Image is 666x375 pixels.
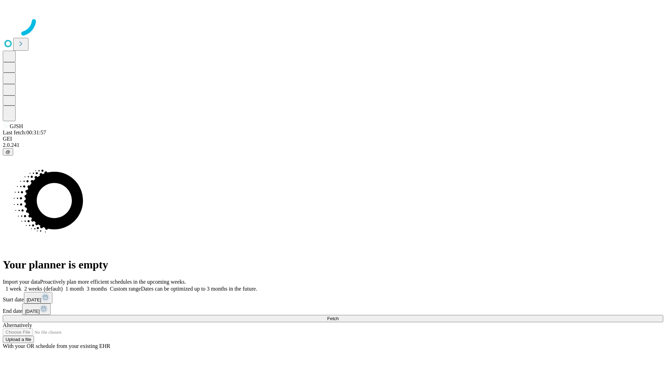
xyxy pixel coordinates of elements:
[327,316,339,321] span: Fetch
[27,297,41,302] span: [DATE]
[141,286,257,292] span: Dates can be optimized up to 3 months in the future.
[22,303,51,315] button: [DATE]
[6,149,10,155] span: @
[3,322,32,328] span: Alternatively
[3,315,663,322] button: Fetch
[3,136,663,142] div: GEI
[3,336,34,343] button: Upload a file
[3,130,46,135] span: Last fetch: 00:31:57
[6,286,22,292] span: 1 week
[10,123,23,129] span: GJSH
[24,292,52,303] button: [DATE]
[3,148,13,156] button: @
[110,286,141,292] span: Custom range
[24,286,63,292] span: 2 weeks (default)
[3,303,663,315] div: End date
[3,292,663,303] div: Start date
[40,279,186,285] span: Proactively plan more efficient schedules in the upcoming weeks.
[66,286,84,292] span: 1 month
[3,142,663,148] div: 2.0.241
[25,309,40,314] span: [DATE]
[3,258,663,271] h1: Your planner is empty
[87,286,107,292] span: 3 months
[3,279,40,285] span: Import your data
[3,343,110,349] span: With your OR schedule from your existing EHR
